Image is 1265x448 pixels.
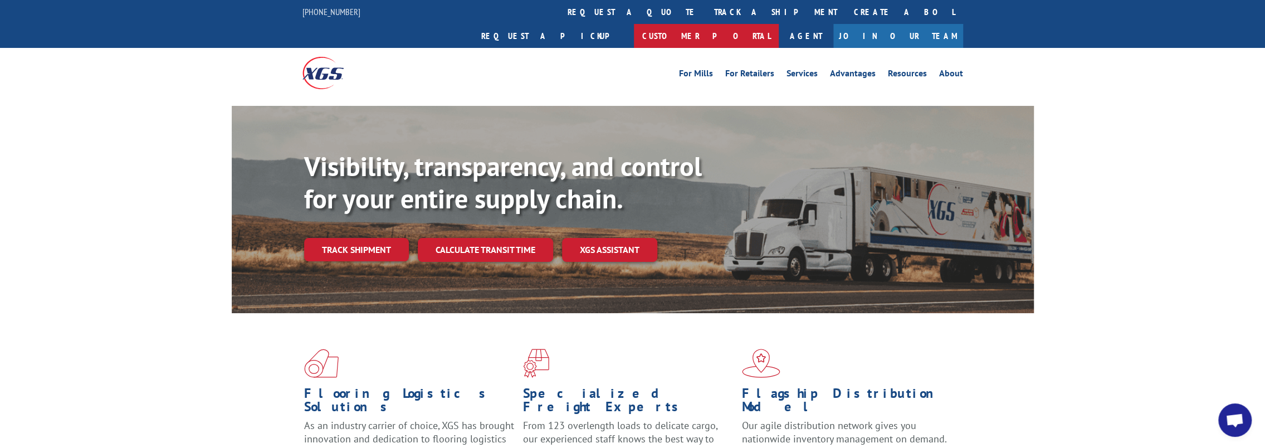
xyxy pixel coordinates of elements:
a: Resources [888,69,927,81]
h1: Specialized Freight Experts [523,387,734,419]
div: Open chat [1218,403,1252,437]
a: For Retailers [725,69,774,81]
span: Our agile distribution network gives you nationwide inventory management on demand. [742,419,947,445]
a: Request a pickup [473,24,634,48]
a: Join Our Team [833,24,963,48]
img: xgs-icon-focused-on-flooring-red [523,349,549,378]
h1: Flagship Distribution Model [742,387,953,419]
a: About [939,69,963,81]
h1: Flooring Logistics Solutions [304,387,515,419]
a: Agent [779,24,833,48]
a: Customer Portal [634,24,779,48]
img: xgs-icon-total-supply-chain-intelligence-red [304,349,339,378]
img: xgs-icon-flagship-distribution-model-red [742,349,780,378]
a: Services [787,69,818,81]
a: [PHONE_NUMBER] [302,6,360,17]
a: For Mills [679,69,713,81]
b: Visibility, transparency, and control for your entire supply chain. [304,149,702,216]
a: Advantages [830,69,876,81]
a: XGS ASSISTANT [562,238,657,262]
a: Calculate transit time [418,238,553,262]
a: Track shipment [304,238,409,261]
